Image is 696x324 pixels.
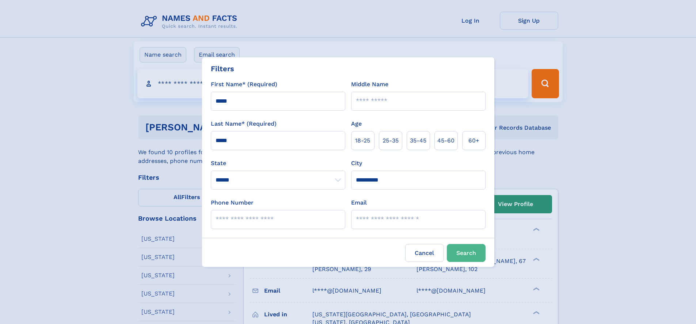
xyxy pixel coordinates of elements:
[351,159,362,168] label: City
[355,136,370,145] span: 18‑25
[468,136,479,145] span: 60+
[437,136,455,145] span: 45‑60
[351,80,388,89] label: Middle Name
[351,198,367,207] label: Email
[211,159,345,168] label: State
[410,136,426,145] span: 35‑45
[211,63,234,74] div: Filters
[211,80,277,89] label: First Name* (Required)
[351,119,362,128] label: Age
[447,244,486,262] button: Search
[383,136,399,145] span: 25‑35
[405,244,444,262] label: Cancel
[211,198,254,207] label: Phone Number
[211,119,277,128] label: Last Name* (Required)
